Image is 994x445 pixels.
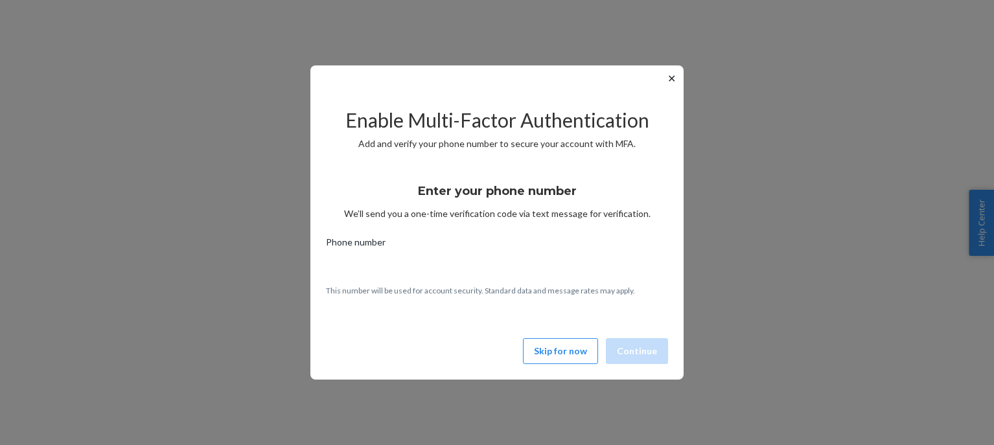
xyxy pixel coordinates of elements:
p: Add and verify your phone number to secure your account with MFA. [326,137,668,150]
p: This number will be used for account security. Standard data and message rates may apply. [326,285,668,296]
button: ✕ [665,71,678,86]
h3: Enter your phone number [418,183,577,200]
div: We’ll send you a one-time verification code via text message for verification. [326,172,668,220]
span: Phone number [326,236,386,254]
button: Continue [606,338,668,364]
h2: Enable Multi-Factor Authentication [326,109,668,131]
button: Skip for now [523,338,598,364]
